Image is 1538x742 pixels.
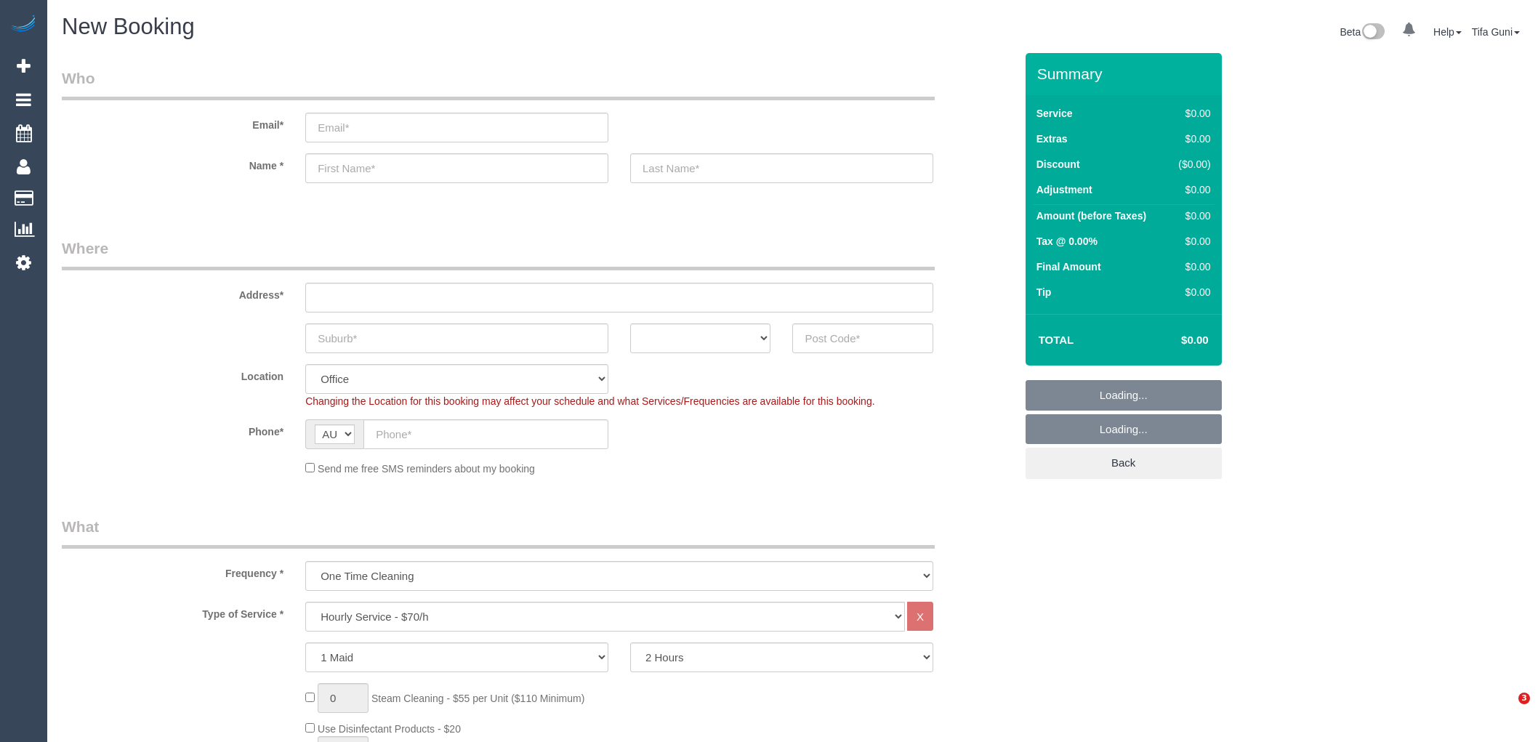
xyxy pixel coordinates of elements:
[1036,132,1068,146] label: Extras
[363,419,608,449] input: Phone*
[62,14,195,39] span: New Booking
[1036,157,1080,172] label: Discount
[1361,23,1385,42] img: New interface
[1172,209,1211,223] div: $0.00
[1036,182,1092,197] label: Adjustment
[318,723,461,735] span: Use Disinfectant Products - $20
[1037,65,1215,82] h3: Summary
[62,68,935,100] legend: Who
[51,602,294,621] label: Type of Service *
[1518,693,1530,704] span: 3
[305,323,608,353] input: Suburb*
[1340,26,1385,38] a: Beta
[305,113,608,142] input: Email*
[1036,285,1052,299] label: Tip
[1172,132,1211,146] div: $0.00
[1172,182,1211,197] div: $0.00
[318,463,535,475] span: Send me free SMS reminders about my booking
[1172,259,1211,274] div: $0.00
[371,693,584,704] span: Steam Cleaning - $55 per Unit ($110 Minimum)
[1138,334,1208,347] h4: $0.00
[1472,26,1520,38] a: Tifa Guni
[1026,448,1222,478] a: Back
[9,15,38,35] img: Automaid Logo
[1172,234,1211,249] div: $0.00
[1489,693,1523,727] iframe: Intercom live chat
[305,395,874,407] span: Changing the Location for this booking may affect your schedule and what Services/Frequencies are...
[62,238,935,270] legend: Where
[51,364,294,384] label: Location
[630,153,933,183] input: Last Name*
[1036,259,1101,274] label: Final Amount
[1433,26,1462,38] a: Help
[1172,285,1211,299] div: $0.00
[1036,106,1073,121] label: Service
[792,323,933,353] input: Post Code*
[1036,234,1098,249] label: Tax @ 0.00%
[1039,334,1074,346] strong: Total
[51,113,294,132] label: Email*
[62,516,935,549] legend: What
[51,153,294,173] label: Name *
[1036,209,1146,223] label: Amount (before Taxes)
[51,561,294,581] label: Frequency *
[1172,106,1211,121] div: $0.00
[51,283,294,302] label: Address*
[1172,157,1211,172] div: ($0.00)
[305,153,608,183] input: First Name*
[51,419,294,439] label: Phone*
